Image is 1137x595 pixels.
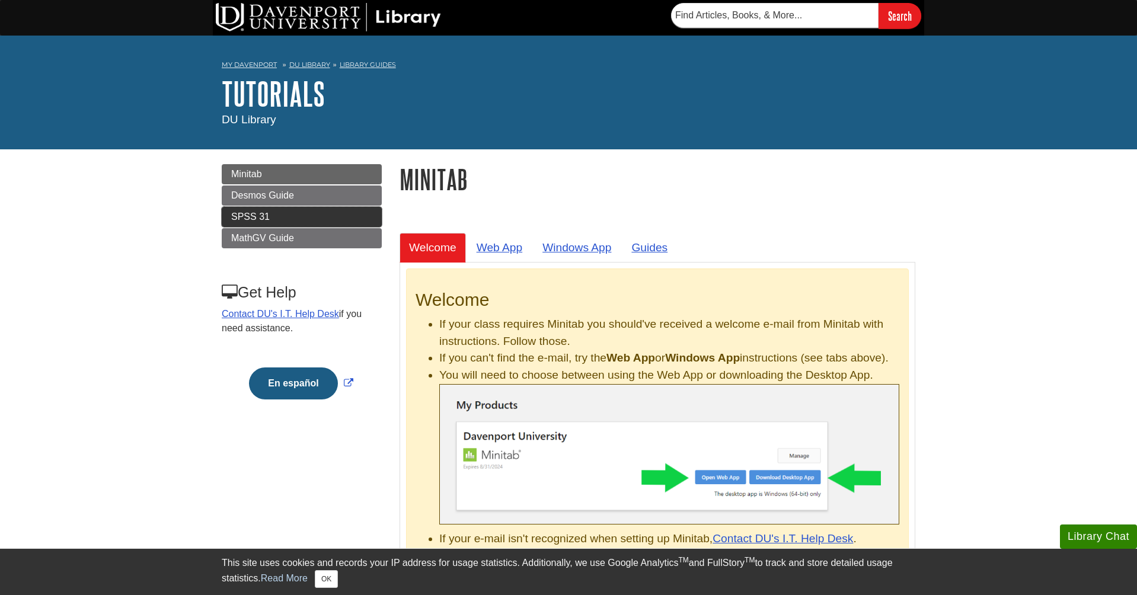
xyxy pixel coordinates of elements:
sup: TM [745,556,755,564]
li: If your class requires Minitab you should've received a welcome e-mail from Minitab with instruct... [439,316,899,350]
li: If you can't find the e-mail, try the or instructions (see tabs above). [439,350,899,367]
a: Minitab [222,164,382,184]
li: You will need to choose between using the Web App or downloading the Desktop App. [439,367,899,524]
sup: TM [678,556,688,564]
a: Web App [467,233,532,262]
a: Read More [261,573,308,583]
b: Windows App [665,351,740,364]
h1: Minitab [400,164,915,194]
button: En español [249,367,337,399]
p: if you need assistance. [222,307,381,335]
nav: breadcrumb [222,57,915,76]
div: This site uses cookies and records your IP address for usage statistics. Additionally, we use Goo... [222,556,915,588]
img: Minitab .exe file finished downloaded [439,384,899,524]
input: Search [879,3,921,28]
a: Contact DU's I.T. Help Desk [713,532,853,545]
a: Tutorials [222,75,325,112]
h3: Get Help [222,284,381,301]
a: Welcome [400,233,466,262]
span: Desmos Guide [231,190,294,200]
a: SPSS 31 [222,207,382,227]
h2: Welcome [416,290,899,310]
a: Windows App [533,233,621,262]
span: Minitab [231,169,262,179]
form: Searches DU Library's articles, books, and more [671,3,921,28]
img: DU Library [216,3,441,31]
a: Contact DU's I.T. Help Desk [222,309,339,319]
span: MathGV Guide [231,233,294,243]
button: Library Chat [1060,524,1137,549]
a: Desmos Guide [222,185,382,206]
a: DU Library [289,60,330,69]
a: My Davenport [222,60,277,70]
button: Close [315,570,338,588]
span: SPSS 31 [231,212,270,222]
input: Find Articles, Books, & More... [671,3,879,28]
a: MathGV Guide [222,228,382,248]
a: Guides [622,233,677,262]
li: If your e-mail isn't recognized when setting up Minitab, . [439,530,899,548]
b: Web App [606,351,655,364]
div: Guide Page Menu [222,164,382,420]
a: Library Guides [340,60,396,69]
span: DU Library [222,113,276,126]
a: Link opens in new window [246,378,356,388]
